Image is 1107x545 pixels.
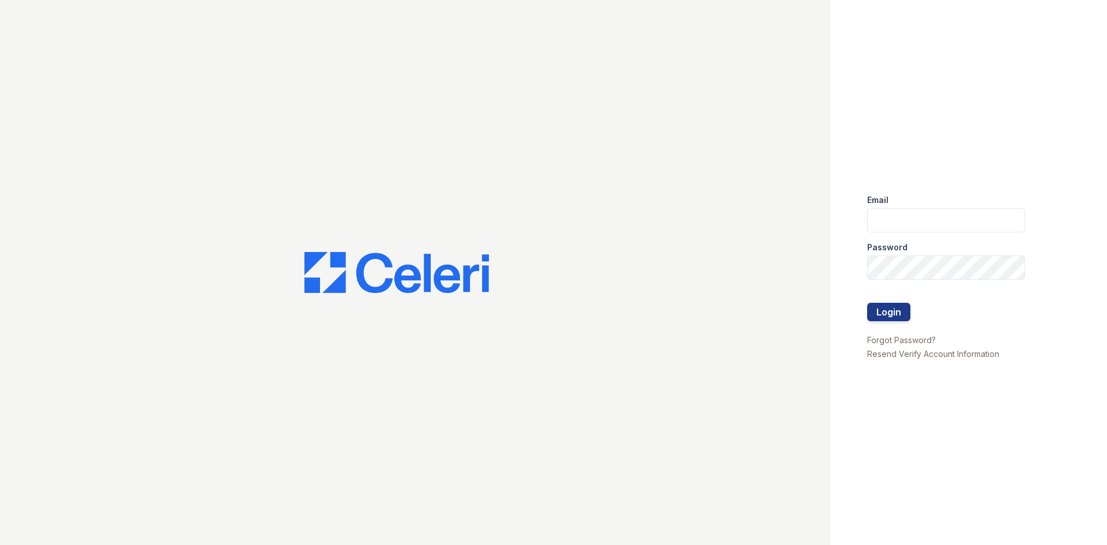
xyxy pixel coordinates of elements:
[867,303,910,321] button: Login
[867,194,888,206] label: Email
[867,242,908,253] label: Password
[867,335,936,345] a: Forgot Password?
[304,252,489,294] img: CE_Logo_Blue-a8612792a0a2168367f1c8372b55b34899dd931a85d93a1a3d3e32e68fde9ad4.png
[867,349,999,359] a: Resend Verify Account Information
